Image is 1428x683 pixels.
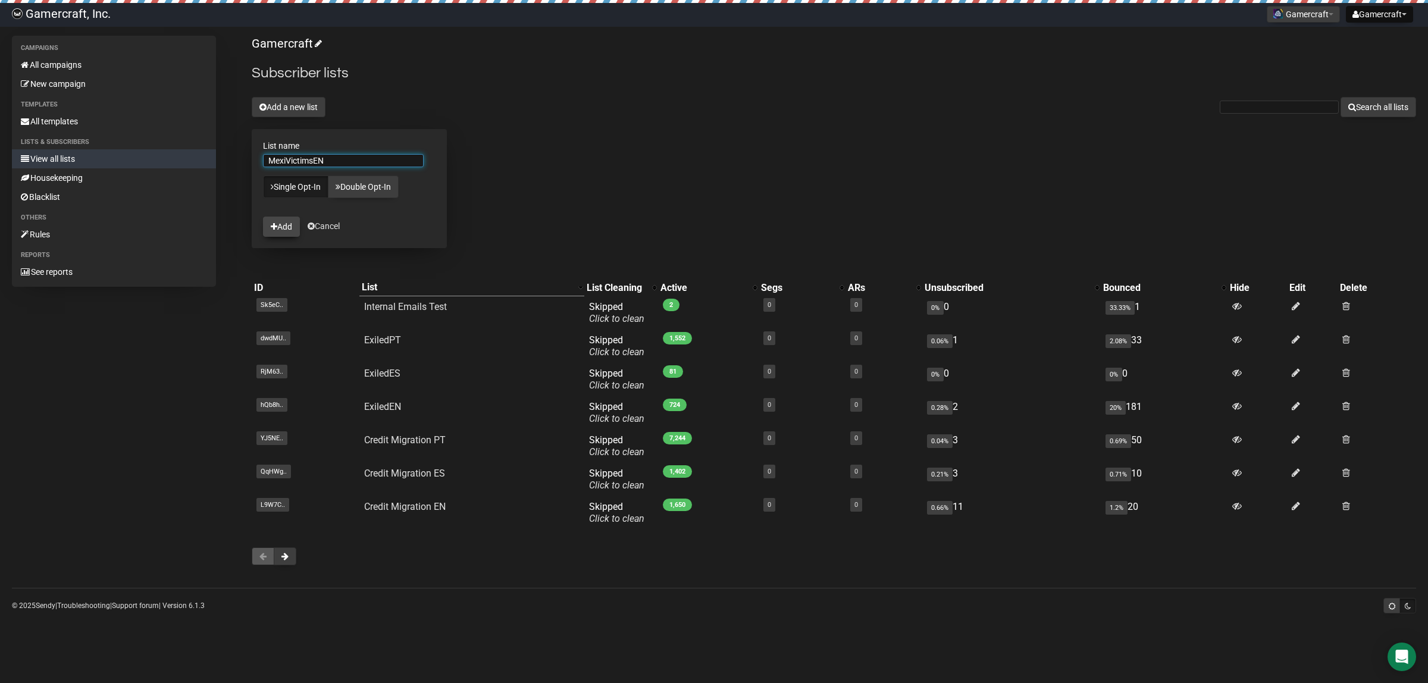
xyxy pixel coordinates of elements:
[1273,9,1283,18] img: 1.png
[927,401,953,415] span: 0.28%
[854,301,858,309] a: 0
[922,279,1101,296] th: Unsubscribed: No sort applied, activate to apply an ascending sort
[927,301,944,315] span: 0%
[768,301,771,309] a: 0
[768,334,771,342] a: 0
[663,365,683,378] span: 81
[845,279,922,296] th: ARs: No sort applied, activate to apply an ascending sort
[759,279,845,296] th: Segs: No sort applied, activate to apply an ascending sort
[589,480,644,491] a: Click to clean
[854,368,858,375] a: 0
[922,430,1101,463] td: 3
[12,168,216,187] a: Housekeeping
[12,248,216,262] li: Reports
[768,434,771,442] a: 0
[362,281,572,293] div: List
[589,380,644,391] a: Click to clean
[12,262,216,281] a: See reports
[12,41,216,55] li: Campaigns
[1287,279,1338,296] th: Edit: No sort applied, sorting is disabled
[589,401,644,424] span: Skipped
[589,313,644,324] a: Click to clean
[1346,6,1413,23] button: Gamercraft
[589,413,644,424] a: Click to clean
[1106,334,1131,348] span: 2.08%
[1101,330,1227,363] td: 33
[1106,434,1131,448] span: 0.69%
[1230,282,1285,294] div: Hide
[927,334,953,348] span: 0.06%
[927,501,953,515] span: 0.66%
[854,434,858,442] a: 0
[256,498,289,512] span: L9W7C..
[256,465,291,478] span: QqHWg..
[57,601,110,610] a: Troubleshooting
[663,499,692,511] span: 1,650
[1106,368,1122,381] span: 0%
[589,446,644,458] a: Click to clean
[1227,279,1287,296] th: Hide: No sort applied, sorting is disabled
[927,468,953,481] span: 0.21%
[364,334,401,346] a: ExiledPT
[663,465,692,478] span: 1,402
[364,434,446,446] a: Credit Migration PT
[12,187,216,206] a: Blacklist
[1289,282,1335,294] div: Edit
[589,468,644,491] span: Skipped
[589,434,644,458] span: Skipped
[12,225,216,244] a: Rules
[12,55,216,74] a: All campaigns
[922,330,1101,363] td: 1
[663,399,687,411] span: 724
[854,334,858,342] a: 0
[768,368,771,375] a: 0
[922,296,1101,330] td: 0
[925,282,1089,294] div: Unsubscribed
[308,221,340,231] a: Cancel
[256,298,287,312] span: Sk5eC..
[663,299,679,311] span: 2
[12,599,205,612] p: © 2025 | | | Version 6.1.3
[848,282,910,294] div: ARs
[922,396,1101,430] td: 2
[1101,279,1227,296] th: Bounced: No sort applied, activate to apply an ascending sort
[252,62,1416,84] h2: Subscriber lists
[252,279,359,296] th: ID: No sort applied, sorting is disabled
[263,154,424,167] input: The name of your new list
[256,431,287,445] span: YJ5NE..
[768,468,771,475] a: 0
[584,279,658,296] th: List Cleaning: No sort applied, activate to apply an ascending sort
[12,112,216,131] a: All templates
[663,432,692,444] span: 7,244
[1338,279,1416,296] th: Delete: No sort applied, sorting is disabled
[589,513,644,524] a: Click to clean
[252,97,325,117] button: Add a new list
[589,334,644,358] span: Skipped
[1388,643,1416,671] div: Open Intercom Messenger
[359,279,584,296] th: List: Descending sort applied, activate to remove the sort
[589,368,644,391] span: Skipped
[854,501,858,509] a: 0
[1101,296,1227,330] td: 1
[761,282,834,294] div: Segs
[1267,6,1340,23] button: Gamercraft
[112,601,159,610] a: Support forum
[768,501,771,509] a: 0
[254,282,357,294] div: ID
[1106,468,1131,481] span: 0.71%
[256,331,290,345] span: dwdMU..
[1101,396,1227,430] td: 181
[256,398,287,412] span: hQb8h..
[1106,301,1135,315] span: 33.33%
[927,368,944,381] span: 0%
[922,463,1101,496] td: 3
[12,211,216,225] li: Others
[364,301,447,312] a: Internal Emails Test
[12,74,216,93] a: New campaign
[252,36,320,51] a: Gamercraft
[1106,501,1128,515] span: 1.2%
[364,401,401,412] a: ExiledEN
[589,301,644,324] span: Skipped
[768,401,771,409] a: 0
[854,401,858,409] a: 0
